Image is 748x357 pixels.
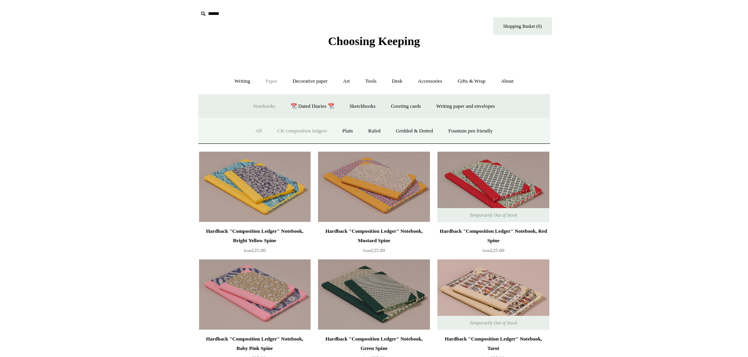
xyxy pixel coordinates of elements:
[437,259,549,330] a: Hardback "Composition Ledger" Notebook, Tarot Hardback "Composition Ledger" Notebook, Tarot Tempo...
[244,247,266,253] span: £25.00
[437,227,549,259] a: Hardback "Composition Ledger" Notebook, Red Spine from£25.00
[285,71,335,92] a: Decorative paper
[336,71,357,92] a: Art
[270,121,334,141] a: CK composition ledgers
[199,259,311,330] a: Hardback "Composition Ledger" Notebook, Baby Pink Spine Hardback "Composition Ledger" Notebook, B...
[363,248,371,253] span: from
[411,71,449,92] a: Accessories
[358,71,384,92] a: Tools
[283,96,341,117] a: 📆 Dated Diaries 📆
[384,96,428,117] a: Greeting cards
[462,316,525,330] span: Temporarily Out of Stock
[389,121,440,141] a: Gridded & Dotted
[201,227,309,245] div: Hardback "Composition Ledger" Notebook, Bright Yellow Spine
[437,259,549,330] img: Hardback "Composition Ledger" Notebook, Tarot
[318,227,430,259] a: Hardback "Composition Ledger" Notebook, Mustard Spine from£25.00
[483,247,505,253] span: £25.00
[494,71,521,92] a: About
[429,96,502,117] a: Writing paper and envelopes
[318,259,430,330] img: Hardback "Composition Ledger" Notebook, Green Spine
[199,259,311,330] img: Hardback "Composition Ledger" Notebook, Baby Pink Spine
[363,247,385,253] span: £25.00
[318,259,430,330] a: Hardback "Composition Ledger" Notebook, Green Spine Hardback "Composition Ledger" Notebook, Green...
[320,227,428,245] div: Hardback "Composition Ledger" Notebook, Mustard Spine
[318,152,430,222] img: Hardback "Composition Ledger" Notebook, Mustard Spine
[437,152,549,222] a: Hardback "Composition Ledger" Notebook, Red Spine Hardback "Composition Ledger" Notebook, Red Spi...
[342,96,382,117] a: Sketchbooks
[199,227,311,259] a: Hardback "Composition Ledger" Notebook, Bright Yellow Spine from£25.00
[246,96,282,117] a: Notebooks
[385,71,410,92] a: Desk
[439,334,547,353] div: Hardback "Composition Ledger" Notebook, Tarot
[328,34,420,47] span: Choosing Keeping
[248,121,269,141] a: All
[227,71,257,92] a: Writing
[437,152,549,222] img: Hardback "Composition Ledger" Notebook, Red Spine
[361,121,388,141] a: Ruled
[483,248,490,253] span: from
[199,152,311,222] a: Hardback "Composition Ledger" Notebook, Bright Yellow Spine Hardback "Composition Ledger" Noteboo...
[258,71,284,92] a: Paper
[320,334,428,353] div: Hardback "Composition Ledger" Notebook, Green Spine
[318,152,430,222] a: Hardback "Composition Ledger" Notebook, Mustard Spine Hardback "Composition Ledger" Notebook, Mus...
[199,152,311,222] img: Hardback "Composition Ledger" Notebook, Bright Yellow Spine
[328,41,420,46] a: Choosing Keeping
[439,227,547,245] div: Hardback "Composition Ledger" Notebook, Red Spine
[201,334,309,353] div: Hardback "Composition Ledger" Notebook, Baby Pink Spine
[450,71,492,92] a: Gifts & Wrap
[493,17,552,35] a: Shopping Basket (0)
[335,121,360,141] a: Plain
[462,208,525,222] span: Temporarily Out of Stock
[244,248,252,253] span: from
[441,121,500,141] a: Fountain pen friendly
